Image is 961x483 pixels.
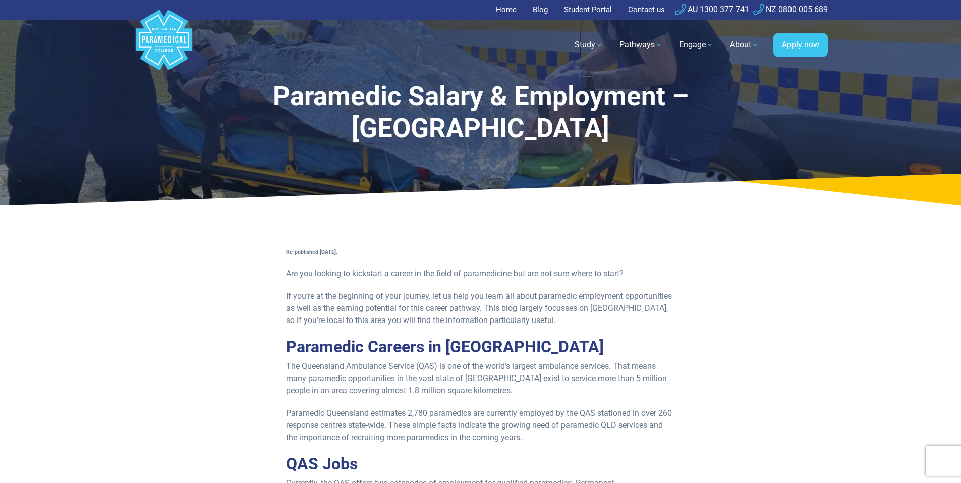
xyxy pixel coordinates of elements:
[286,337,675,356] h2: Paramedic Careers in [GEOGRAPHIC_DATA]
[773,33,828,57] a: Apply now
[724,31,765,59] a: About
[286,360,675,397] p: The Queensland Ambulance Service (QAS) is one of the world’s largest ambulance services. That mea...
[286,267,675,280] p: Are you looking to kickstart a career in the field of paramedicine but are not sure where to start?
[286,407,675,444] p: Paramedic Queensland estimates 2,780 paramedics are currently employed by the QAS stationed in ov...
[613,31,669,59] a: Pathways
[220,81,741,145] h1: Paramedic Salary & Employment – [GEOGRAPHIC_DATA]
[286,454,675,473] h2: QAS Jobs
[569,31,609,59] a: Study
[134,20,194,71] a: Australian Paramedical College
[753,5,828,14] a: NZ 0800 005 689
[286,290,675,327] p: If you’re at the beginning of your journey, let us help you learn all about paramedic employment ...
[286,249,337,255] strong: Re-published [DATE].
[673,31,720,59] a: Engage
[675,5,749,14] a: AU 1300 377 741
